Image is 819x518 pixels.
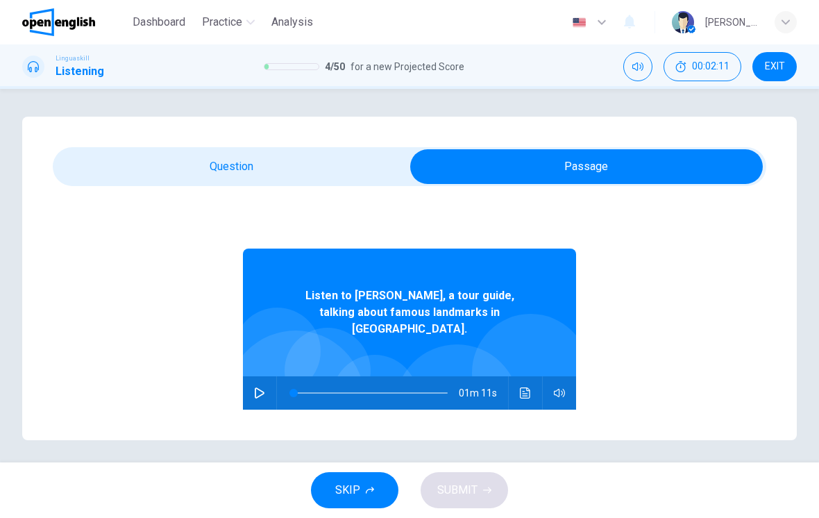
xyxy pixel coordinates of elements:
button: 00:02:11 [664,52,741,81]
h1: Listening [56,63,104,80]
span: Practice [202,14,242,31]
img: OpenEnglish logo [22,8,95,36]
a: OpenEnglish logo [22,8,127,36]
button: SKIP [311,472,398,508]
span: Dashboard [133,14,185,31]
span: for a new Projected Score [351,58,464,75]
button: Dashboard [127,10,191,35]
div: [PERSON_NAME] [705,14,758,31]
button: Click to see the audio transcription [514,376,537,410]
img: en [571,17,588,28]
div: Hide [664,52,741,81]
img: Profile picture [672,11,694,33]
button: EXIT [752,52,797,81]
span: SKIP [335,481,360,500]
span: EXIT [765,61,785,72]
div: Mute [623,52,652,81]
span: 01m 11s [459,376,508,410]
span: Listen to [PERSON_NAME], a tour guide, talking about famous landmarks in [GEOGRAPHIC_DATA]. [288,287,531,337]
button: Practice [196,10,260,35]
span: Linguaskill [56,53,90,63]
span: Analysis [271,14,313,31]
span: 00:02:11 [692,61,729,72]
button: Analysis [266,10,319,35]
span: 4 / 50 [325,58,345,75]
